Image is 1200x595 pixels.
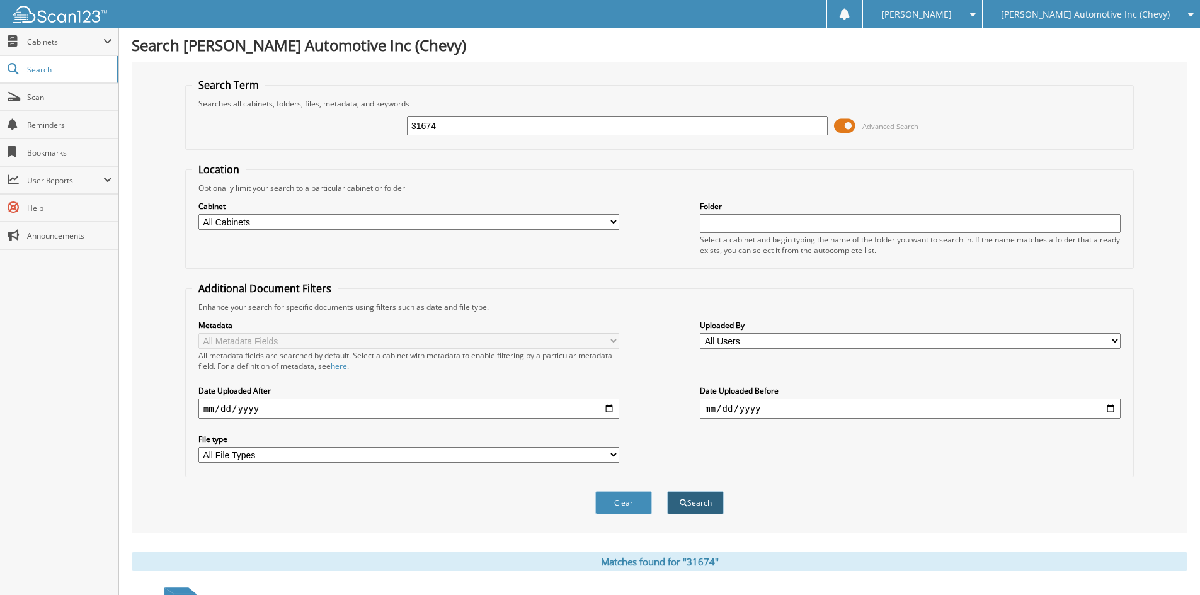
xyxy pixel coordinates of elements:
[132,35,1187,55] h1: Search [PERSON_NAME] Automotive Inc (Chevy)
[198,350,619,371] div: All metadata fields are searched by default. Select a cabinet with metadata to enable filtering b...
[1001,11,1170,18] span: [PERSON_NAME] Automotive Inc (Chevy)
[192,162,246,176] legend: Location
[27,175,103,186] span: User Reports
[192,281,338,295] legend: Additional Document Filters
[198,320,619,331] label: Metadata
[881,11,952,18] span: [PERSON_NAME]
[595,491,652,514] button: Clear
[198,201,619,212] label: Cabinet
[13,6,107,23] img: scan123-logo-white.svg
[27,64,110,75] span: Search
[700,320,1121,331] label: Uploaded By
[700,399,1121,419] input: end
[700,385,1121,396] label: Date Uploaded Before
[132,552,1187,571] div: Matches found for "31674"
[27,92,112,103] span: Scan
[192,302,1127,312] div: Enhance your search for specific documents using filters such as date and file type.
[862,122,918,131] span: Advanced Search
[1137,535,1200,595] iframe: Chat Widget
[27,147,112,158] span: Bookmarks
[198,434,619,445] label: File type
[198,399,619,419] input: start
[198,385,619,396] label: Date Uploaded After
[700,234,1121,256] div: Select a cabinet and begin typing the name of the folder you want to search in. If the name match...
[667,491,724,514] button: Search
[27,37,103,47] span: Cabinets
[192,98,1127,109] div: Searches all cabinets, folders, files, metadata, and keywords
[700,201,1121,212] label: Folder
[331,361,347,371] a: here
[27,120,112,130] span: Reminders
[27,230,112,241] span: Announcements
[192,78,265,92] legend: Search Term
[27,203,112,213] span: Help
[192,183,1127,193] div: Optionally limit your search to a particular cabinet or folder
